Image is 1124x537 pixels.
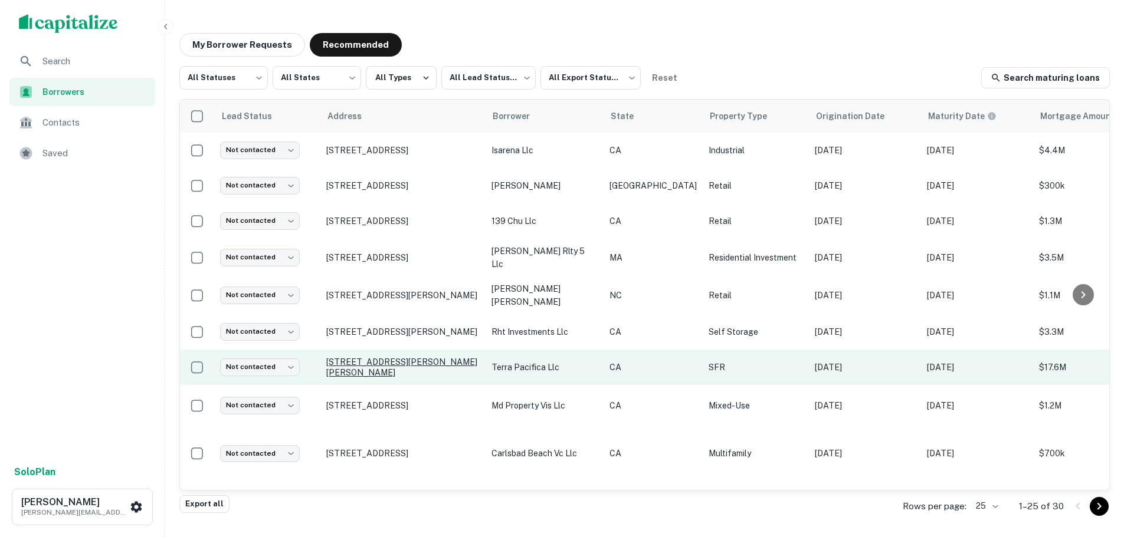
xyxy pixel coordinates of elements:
p: Retail [709,215,803,228]
th: Address [320,100,486,133]
th: State [604,100,703,133]
a: SoloPlan [14,465,55,479]
p: [STREET_ADDRESS] [326,252,480,263]
th: Borrower [486,100,604,133]
p: [DATE] [927,179,1027,192]
th: Maturity dates displayed may be estimated. Please contact the lender for the most accurate maturi... [921,100,1033,133]
p: [DATE] [815,251,915,264]
div: Not contacted [220,249,300,266]
div: Not contacted [220,445,300,462]
span: Saved [42,146,148,160]
p: Industrial [709,144,803,157]
p: [DATE] [927,399,1027,412]
p: [DATE] [815,289,915,302]
span: Lead Status [221,109,287,123]
p: [STREET_ADDRESS] [326,216,480,226]
h6: Maturity Date [928,110,985,123]
p: Rows per page: [903,499,966,513]
div: All Export Statuses [540,62,641,93]
p: [STREET_ADDRESS] [326,448,480,459]
span: Property Type [710,109,782,123]
p: md property vis llc [491,399,598,412]
a: Contacts [9,108,155,137]
div: Not contacted [220,141,300,159]
p: Retail [709,289,803,302]
strong: Solo Plan [14,466,55,477]
button: All Types [366,66,437,90]
span: State [611,109,649,123]
p: [STREET_ADDRESS][PERSON_NAME] [326,327,480,337]
button: Go to next page [1090,497,1109,516]
p: CA [609,447,697,460]
p: [DATE] [927,361,1027,374]
p: Multifamily [709,447,803,460]
span: Origination Date [816,109,900,123]
p: [DATE] [927,251,1027,264]
p: [DATE] [927,215,1027,228]
a: Saved [9,139,155,167]
p: [STREET_ADDRESS][PERSON_NAME][PERSON_NAME] [326,357,480,378]
iframe: Chat Widget [1065,443,1124,499]
p: [DATE] [815,325,915,338]
p: CA [609,325,697,338]
p: SFR [709,361,803,374]
p: [STREET_ADDRESS] [326,180,480,191]
div: Not contacted [220,358,300,375]
div: Not contacted [220,177,300,194]
p: isarena llc [491,144,598,157]
p: [DATE] [815,215,915,228]
span: Maturity dates displayed may be estimated. Please contact the lender for the most accurate maturi... [928,110,1012,123]
p: [DATE] [927,447,1027,460]
span: Borrowers [42,85,148,98]
img: capitalize-logo.png [19,14,118,33]
p: Self Storage [709,325,803,338]
div: All Lead Statuses [441,62,536,93]
p: [DATE] [815,144,915,157]
div: Not contacted [220,397,300,414]
p: [DATE] [815,399,915,412]
div: Borrowers [9,78,155,106]
p: Retail [709,179,803,192]
h6: [PERSON_NAME] [21,498,127,507]
p: [DATE] [815,179,915,192]
p: 139 chu llc [491,215,598,228]
p: [STREET_ADDRESS] [326,400,480,411]
p: MA [609,251,697,264]
p: [DATE] [815,447,915,460]
p: NC [609,289,697,302]
div: Not contacted [220,323,300,340]
p: CA [609,399,697,412]
p: terra pacifica llc [491,361,598,374]
p: [STREET_ADDRESS][PERSON_NAME] [326,290,480,301]
span: Search [42,54,148,68]
p: [PERSON_NAME][EMAIL_ADDRESS][PERSON_NAME][DOMAIN_NAME] [21,507,127,518]
a: Search maturing loans [981,67,1110,88]
p: Residential Investment [709,251,803,264]
p: [DATE] [927,325,1027,338]
button: Recommended [310,33,402,57]
button: My Borrower Requests [179,33,305,57]
div: Not contacted [220,212,300,229]
div: Maturity dates displayed may be estimated. Please contact the lender for the most accurate maturi... [928,110,997,123]
div: Not contacted [220,286,300,304]
p: [GEOGRAPHIC_DATA] [609,179,697,192]
button: Reset [645,66,683,90]
div: All States [273,62,361,93]
th: Lead Status [214,100,320,133]
a: Search [9,47,155,75]
th: Property Type [703,100,809,133]
div: All Statuses [179,62,268,93]
p: [PERSON_NAME] [491,179,598,192]
p: [STREET_ADDRESS] [326,145,480,156]
p: 1–25 of 30 [1019,499,1064,513]
p: carlsbad beach vc llc [491,447,598,460]
button: [PERSON_NAME][PERSON_NAME][EMAIL_ADDRESS][PERSON_NAME][DOMAIN_NAME] [12,489,153,525]
span: Address [327,109,377,123]
th: Origination Date [809,100,921,133]
p: [DATE] [927,144,1027,157]
p: [PERSON_NAME] rlty 5 llc [491,245,598,271]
